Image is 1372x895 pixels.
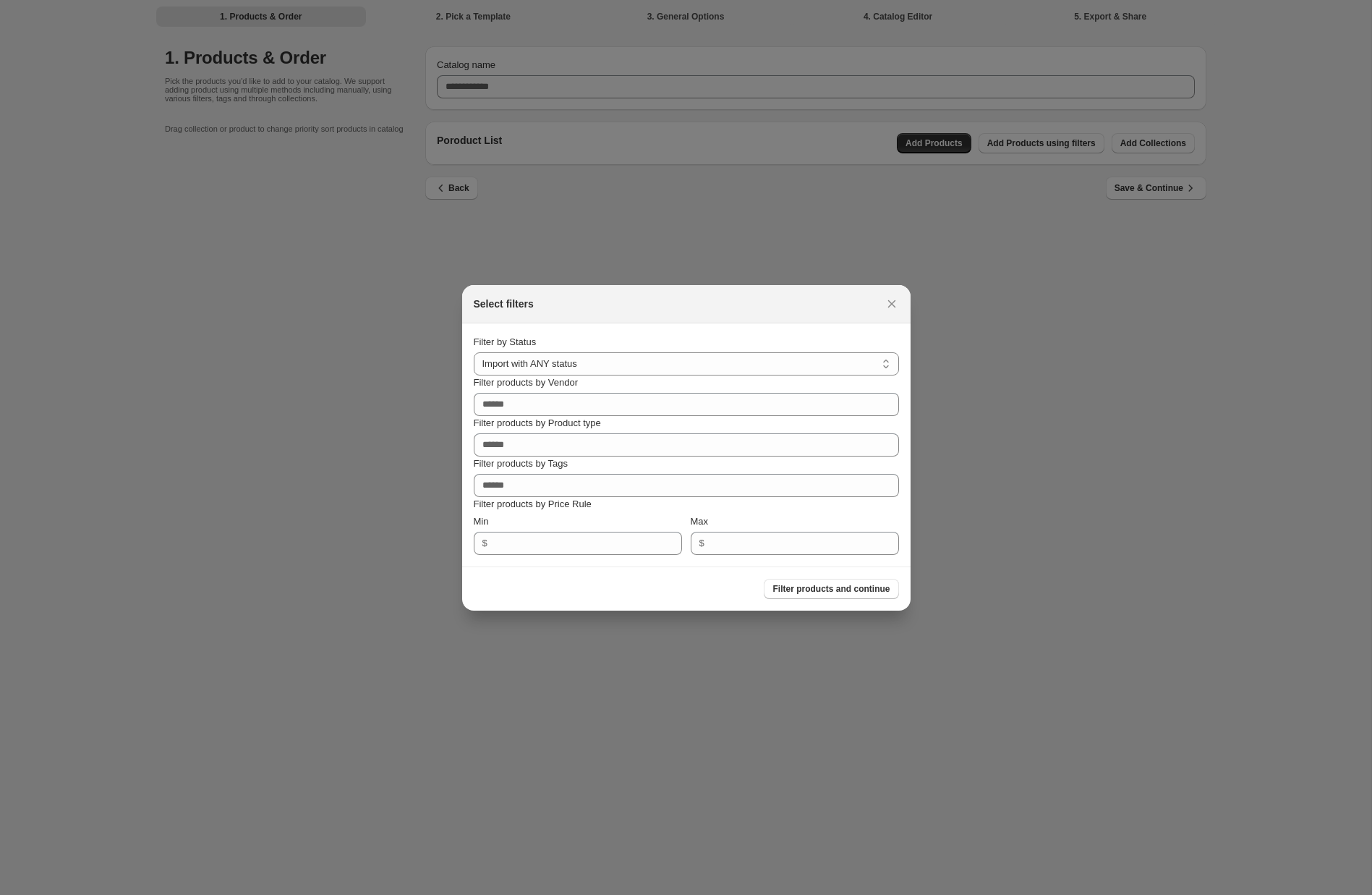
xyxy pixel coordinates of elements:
[474,516,489,527] span: Min
[474,497,899,512] p: Filter products by Price Rule
[482,538,487,548] span: $
[699,538,704,548] span: $
[474,377,579,388] span: Filter products by Vendor
[764,579,898,599] button: Filter products and continue
[474,336,537,347] span: Filter by Status
[474,297,534,311] h2: Select filters
[772,583,890,595] span: Filter products and continue
[474,458,568,469] span: Filter products by Tags
[474,417,601,428] span: Filter products by Product type
[691,516,709,527] span: Max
